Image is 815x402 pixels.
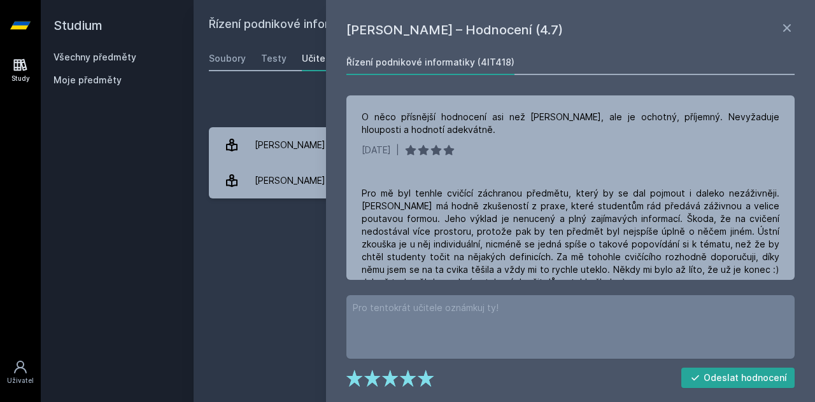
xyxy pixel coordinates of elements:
[209,52,246,65] div: Soubory
[261,46,287,71] a: Testy
[53,52,136,62] a: Všechny předměty
[3,51,38,90] a: Study
[362,144,391,156] div: [DATE]
[362,111,779,136] div: O něco přísnější hodnocení asi než [PERSON_NAME], ale je ochotný, příjemný. Nevyžaduje hlouposti ...
[7,376,34,385] div: Uživatel
[302,52,334,65] div: Učitelé
[209,127,800,163] a: [PERSON_NAME] 3 hodnocení 5.0
[261,52,287,65] div: Testy
[362,187,779,289] div: Pro mě byl tenhle cvičící záchranou předmětu, který by se dal pojmout i daleko nezáživněji. [PERS...
[3,353,38,392] a: Uživatel
[396,144,399,156] div: |
[53,74,122,87] span: Moje předměty
[302,46,334,71] a: Učitelé
[209,46,246,71] a: Soubory
[209,15,657,36] h2: Řízení podnikové informatiky (4IT418)
[11,74,30,83] div: Study
[255,132,325,158] div: [PERSON_NAME]
[209,163,800,198] a: [PERSON_NAME] 3 hodnocení 4.7
[255,168,325,193] div: [PERSON_NAME]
